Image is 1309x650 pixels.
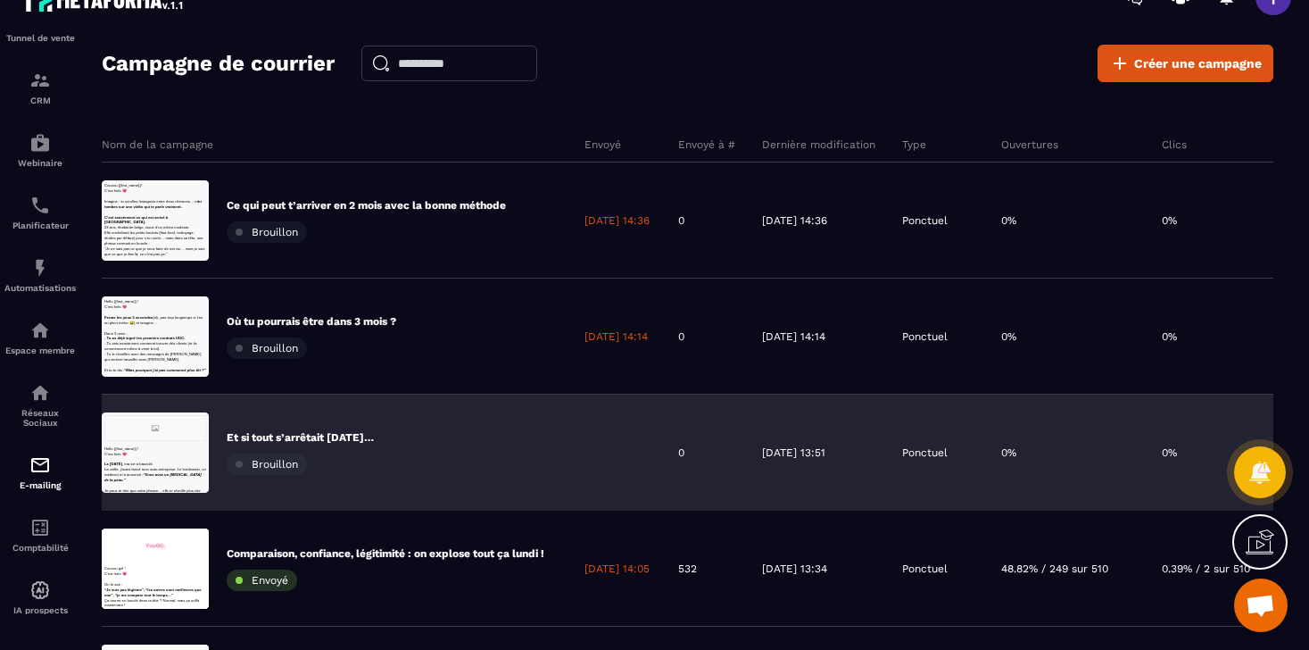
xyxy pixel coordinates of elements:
h2: Campagne de courrier [102,46,335,81]
p: C’est pas le talent, ni la chance. C’est juste : [9,179,348,248]
p: 0% [1162,446,1177,460]
p: 23 ans, étudiante belge, issue d’un milieu modeste. [9,149,348,167]
img: email [29,454,51,476]
p: Envoyé à # [678,137,735,152]
em: "Je ne sais pas ce que je veux faire de ma vie… mais je sais que ce que je fais là, ce n’est pas ... [9,220,344,252]
p: [DATE] 13:51 [762,446,825,460]
img: automations [29,579,51,601]
p: Planificateur [4,221,76,230]
p: [DATE] 13:34 [762,562,827,576]
em: “Mais pourquoi j’ai pas commencé plus tôt ?” [75,237,347,252]
p: Clics [1162,137,1187,152]
p: Hello {{first_name}} ! C’est Inès 💗 [9,9,348,62]
p: E-mailing [4,480,76,490]
p: 48.82% / 249 sur 510 [1001,562,1108,576]
p: Et tu te dis : [9,237,348,271]
p: On le sait : Ça tourne en boucle dans ta tête ? Normal, mais ça suffit maintenant ! [9,178,348,283]
p: [DATE] 14:05 [584,562,650,576]
p: C’est Inès 💗 [9,27,348,62]
p: 0% [1162,329,1177,344]
p: Et là, à la moitié du challenge, c’est justement le moment où beaucoup lèvent le pied… Pas toi. [9,248,348,301]
p: Où tu pourrais être dans 3 mois ? [227,314,396,329]
p: Je peux te dire que cette phrase… elle te réveille plus vite qu’un double espresso. [9,252,348,304]
strong: Pas besoin de choisir : tu peux kiffer ton été et continuer à construire ta vie de créatrice. [9,259,346,291]
p: Ouvertures [1001,137,1058,152]
p: Coucou girl ! C'est Inès 💗 [9,136,348,171]
p: La veille, j’avais lancé mon auto-entreprise. Le lendemain, un médecin m’a annoncé : [9,181,348,251]
p: Coucou girl ! C'est Inès 💗 [9,112,348,181]
strong: - Tu as déjà signé tes premiers contrats UGC. [9,132,278,146]
p: [DATE] 14:14 [584,329,648,344]
p: Envoyé [584,137,621,152]
a: emailemailE-mailing [4,441,76,504]
p: Webinaire [4,158,76,168]
p: Espace membre [4,346,76,355]
p: Je le sais. Vous êtes nombreuses à nous le dire en coaching ou en DM : “J’ai du mal à m’organiser... [9,181,348,287]
p: Hello {{first_name}} ! [9,112,348,129]
p: Type [902,137,926,152]
p: - Tu sais exactement comment trouver des clients (et ils commencent même à venir à toi). - Tu te ... [9,131,348,237]
p: [DATE] 14:36 [762,213,827,228]
p: (ok, pas trop longtemps si t’es en plein métro 😅) et imagine… [9,62,348,114]
strong: “Je suis pas légitime”, “les autres sont meilleures que moi”, “je me compare tout le temps…” [9,196,332,229]
strong: ET avancer sur tes projets ! [57,224,221,238]
p: CRM [4,96,76,105]
p: Et si tout s’arrêtait [DATE]… [227,430,374,445]
img: automations [29,320,51,341]
p: Coucou queen ! C'est Inès 💗 [9,108,348,161]
strong: Tu sais ce qui fait la différence entre celles qui réussissent et celles qui abandonnent ? [9,179,285,212]
p: Réseaux Sociaux [4,408,76,428]
p: IA prospects [4,605,76,615]
p: Imagine : tu scrolles Instagram entre deux révisions… et [9,62,348,114]
p: [DATE] 14:14 [762,329,825,344]
p: 0% [1162,213,1177,228]
p: 532 [678,562,697,576]
p: Coucou {{first_name}}! [9,9,348,27]
p: Bon août, c’est fait pour quoi ? Se reposer, bronzer un peu (ou cramer), manger des glaces… [9,187,348,257]
p: Ponctuel [902,213,948,228]
p: Ponctuel [902,446,948,460]
p: Nom de la campagne [102,137,213,152]
a: accountantaccountantComptabilité [4,504,76,566]
p: Automatisations [4,283,76,293]
p: Dernière modification [762,137,875,152]
p: 0 [678,329,684,344]
a: automationsautomationsEspace membre [4,306,76,369]
p: Tunnel de vente [4,33,76,43]
p: 0% [1001,329,1016,344]
span: Brouillon [252,226,298,238]
p: 0 [678,446,684,460]
p: Ce qui peut t’arriver en 2 mois avec la bonne méthode [227,198,506,212]
p: Dans 3 mois : [9,114,348,132]
p: Coucou girl ! C'est Inès 💗 [9,125,348,178]
img: automations [29,257,51,279]
a: automationsautomationsAutomatisations [4,244,76,306]
span: Brouillon [252,342,298,354]
p: Ponctuel [902,329,948,344]
p: 0% [1001,213,1016,228]
span: Créer une campagne [1134,54,1262,72]
a: social-networksocial-networkRéseaux Sociaux [4,369,76,441]
p: Comptabilité [4,543,76,553]
img: formation [29,70,51,91]
span: Envoyé [252,574,288,587]
img: social-network [29,382,51,404]
p: Elle enchaînait les petits boulots (fast-food, nettoyage, études par défaut) pour s’en sortir… ma... [9,166,348,219]
img: automations [29,132,51,154]
span: Brouillon [252,458,298,471]
em: “Vous avez un [MEDICAL_DATA] de la peau.” [9,200,332,232]
p: Ponctuel [902,562,948,576]
p: Comparaison, confiance, légitimité : on explose tout ça lundi ! [227,546,544,561]
p: 0% [1001,446,1016,460]
img: scheduler [29,195,51,216]
a: Ouvrir le chat [1234,579,1288,632]
p: 0.39% / 2 sur 510 [1162,562,1250,576]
